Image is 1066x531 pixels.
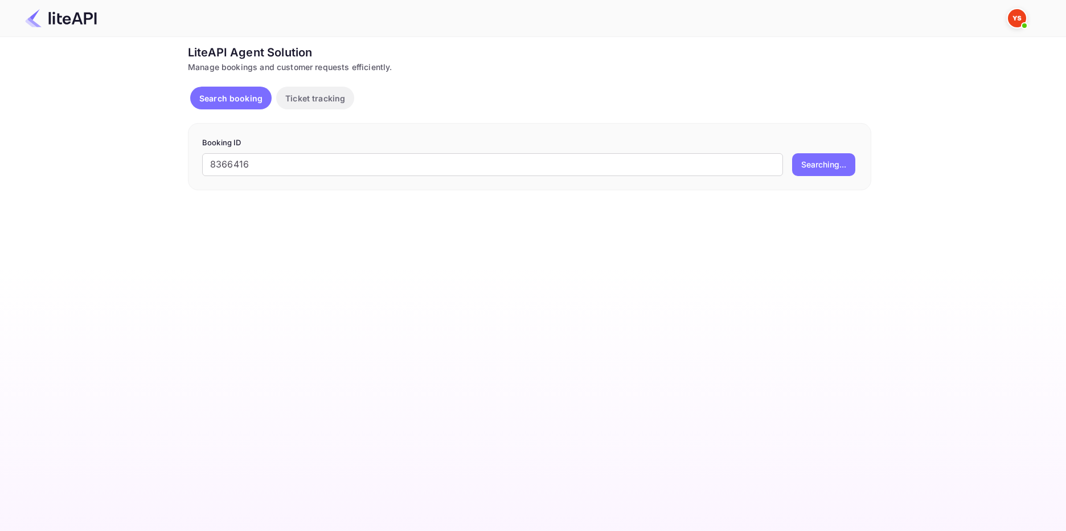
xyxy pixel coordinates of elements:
[188,44,871,61] div: LiteAPI Agent Solution
[25,9,97,27] img: LiteAPI Logo
[792,153,855,176] button: Searching...
[1008,9,1026,27] img: Yandex Support
[199,92,263,104] p: Search booking
[285,92,345,104] p: Ticket tracking
[202,153,783,176] input: Enter Booking ID (e.g., 63782194)
[202,137,857,149] p: Booking ID
[188,61,871,73] div: Manage bookings and customer requests efficiently.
